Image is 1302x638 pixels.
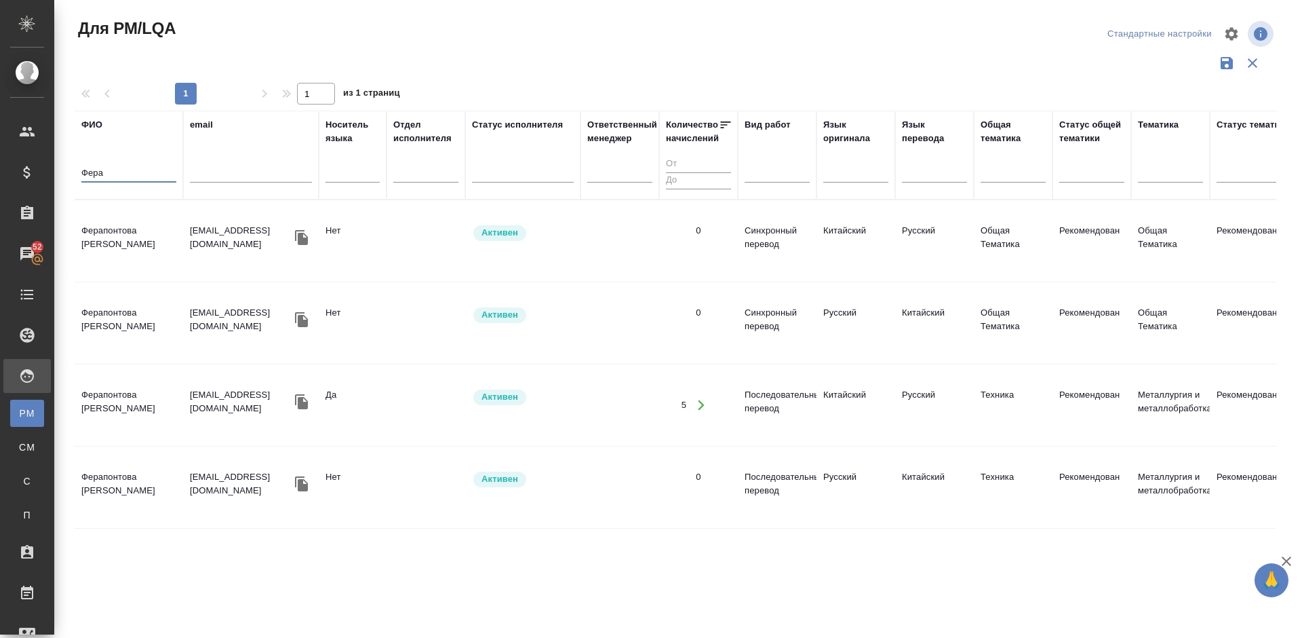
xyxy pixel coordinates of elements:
[745,118,791,132] div: Вид работ
[738,217,816,265] td: Синхронный перевод
[816,299,895,347] td: Русский
[75,18,176,39] span: Для PM/LQA
[974,217,1052,265] td: Общая Тематика
[190,306,292,333] p: [EMAIL_ADDRESS][DOMAIN_NAME]
[472,118,563,132] div: Статус исполнителя
[1255,563,1288,597] button: 🙏
[1131,464,1210,511] td: Металлургия и металлобработка
[816,217,895,265] td: Китайский
[319,217,387,265] td: Нет
[190,224,292,251] p: [EMAIL_ADDRESS][DOMAIN_NAME]
[75,464,183,511] td: Ферапонтова [PERSON_NAME]
[1214,50,1240,76] button: Сохранить фильтры
[75,381,183,429] td: Ферапонтова [PERSON_NAME]
[190,118,213,132] div: email
[687,392,715,419] button: Открыть работы
[1052,299,1131,347] td: Рекомендован
[1052,217,1131,265] td: Рекомендован
[325,118,380,145] div: Носитель языка
[974,381,1052,429] td: Техника
[75,217,183,265] td: Ферапонтова [PERSON_NAME]
[3,237,51,271] a: 52
[1131,381,1210,429] td: Металлургия и металлобработка
[292,309,312,330] button: Скопировать
[292,392,312,412] button: Скопировать
[481,308,518,322] p: Активен
[319,381,387,429] td: Да
[393,118,458,145] div: Отдел исполнителя
[1217,118,1290,132] div: Статус тематики
[895,299,974,347] td: Китайский
[587,118,657,145] div: Ответственный менеджер
[1052,464,1131,511] td: Рекомендован
[738,381,816,429] td: Последовательный перевод
[10,502,44,529] a: П
[10,400,44,427] a: PM
[823,118,888,145] div: Язык оригинала
[1215,18,1248,50] span: Настроить таблицу
[1240,50,1265,76] button: Сбросить фильтры
[738,299,816,347] td: Синхронный перевод
[696,224,701,238] div: 0
[816,381,895,429] td: Китайский
[974,299,1052,347] td: Общая Тематика
[682,398,686,412] div: 5
[81,118,102,132] div: ФИО
[481,390,518,404] p: Активен
[190,388,292,415] p: [EMAIL_ADDRESS][DOMAIN_NAME]
[343,85,400,105] span: из 1 страниц
[472,470,574,489] div: Рядовой исполнитель: назначай с учетом рейтинга
[10,434,44,461] a: CM
[292,474,312,494] button: Скопировать
[481,226,518,240] p: Активен
[17,407,37,420] span: PM
[738,464,816,511] td: Последовательный перевод
[472,224,574,242] div: Рядовой исполнитель: назначай с учетом рейтинга
[319,464,387,511] td: Нет
[895,381,974,429] td: Русский
[696,306,701,320] div: 0
[696,470,701,484] div: 0
[17,440,37,454] span: CM
[1052,381,1131,429] td: Рекомендован
[816,464,895,511] td: Русский
[472,388,574,407] div: Рядовой исполнитель: назначай с учетом рейтинга
[1131,217,1210,265] td: Общая Тематика
[17,474,37,488] span: С
[895,464,974,511] td: Китайский
[974,464,1052,511] td: Техника
[24,240,50,254] span: 52
[190,470,292,498] p: [EMAIL_ADDRESS][DOMAIN_NAME]
[902,118,967,145] div: Язык перевода
[472,306,574,324] div: Рядовой исполнитель: назначай с учетом рейтинга
[292,227,312,248] button: Скопировать
[666,156,731,173] input: От
[666,172,731,189] input: До
[75,299,183,347] td: Ферапонтова [PERSON_NAME]
[1260,566,1283,595] span: 🙏
[1059,118,1124,145] div: Статус общей тематики
[17,508,37,522] span: П
[481,472,518,486] p: Активен
[319,299,387,347] td: Нет
[1104,24,1215,45] div: split button
[1248,21,1276,47] span: Посмотреть информацию
[1138,118,1179,132] div: Тематика
[1131,299,1210,347] td: Общая Тематика
[895,217,974,265] td: Русский
[10,468,44,495] a: С
[666,118,719,145] div: Количество начислений
[981,118,1046,145] div: Общая тематика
